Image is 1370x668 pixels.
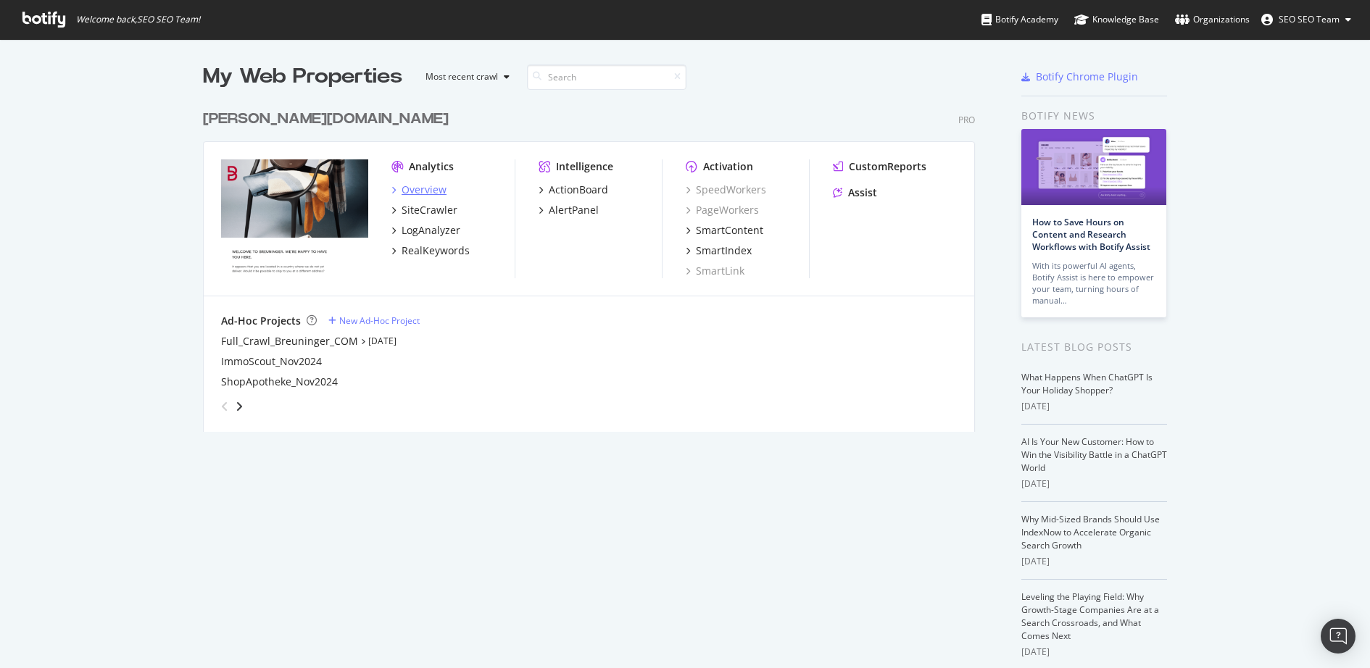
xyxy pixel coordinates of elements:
[549,203,599,217] div: AlertPanel
[539,183,608,197] a: ActionBoard
[203,62,402,91] div: My Web Properties
[686,223,763,238] a: SmartContent
[339,314,420,327] div: New Ad-Hoc Project
[203,109,449,130] div: [PERSON_NAME][DOMAIN_NAME]
[391,223,460,238] a: LogAnalyzer
[1021,513,1160,551] a: Why Mid-Sized Brands Should Use IndexNow to Accelerate Organic Search Growth
[391,243,470,258] a: RealKeywords
[1279,13,1340,25] span: SEO SEO Team
[527,64,686,90] input: Search
[958,114,975,126] div: Pro
[848,185,877,200] div: Assist
[1021,435,1167,474] a: AI Is Your New Customer: How to Win the Visibility Battle in a ChatGPT World
[1021,371,1153,396] a: What Happens When ChatGPT Is Your Holiday Shopper?
[221,314,301,328] div: Ad-Hoc Projects
[221,354,322,369] a: ImmoScout_Nov2024
[368,335,397,347] a: [DATE]
[1021,400,1167,413] div: [DATE]
[849,159,926,174] div: CustomReports
[686,183,766,197] a: SpeedWorkers
[391,183,447,197] a: Overview
[328,314,420,327] a: New Ad-Hoc Project
[1021,70,1138,84] a: Botify Chrome Plugin
[221,375,338,389] a: ShopApotheke_Nov2024
[409,159,454,174] div: Analytics
[203,91,987,432] div: grid
[703,159,753,174] div: Activation
[1175,12,1250,27] div: Organizations
[539,203,599,217] a: AlertPanel
[1021,477,1167,490] div: [DATE]
[1036,70,1138,84] div: Botify Chrome Plugin
[696,243,752,258] div: SmartIndex
[686,243,752,258] a: SmartIndex
[556,159,613,174] div: Intelligence
[76,14,200,25] span: Welcome back, SEO SEO Team !
[1021,339,1167,355] div: Latest Blog Posts
[1250,8,1363,31] button: SEO SEO Team
[1021,108,1167,124] div: Botify news
[1074,12,1159,27] div: Knowledge Base
[833,159,926,174] a: CustomReports
[391,203,457,217] a: SiteCrawler
[686,203,759,217] a: PageWorkers
[221,334,358,348] a: Full_Crawl_Breuninger_COM
[1021,590,1159,642] a: Leveling the Playing Field: Why Growth-Stage Companies Are at a Search Crossroads, and What Comes...
[1021,129,1166,205] img: How to Save Hours on Content and Research Workflows with Botify Assist
[402,203,457,217] div: SiteCrawler
[414,65,515,88] button: Most recent crawl
[402,243,470,258] div: RealKeywords
[1321,619,1356,654] div: Open Intercom Messenger
[221,159,368,277] img: breuninger.com
[1032,216,1150,253] a: How to Save Hours on Content and Research Workflows with Botify Assist
[402,183,447,197] div: Overview
[981,12,1058,27] div: Botify Academy
[425,72,498,81] div: Most recent crawl
[1021,646,1167,659] div: [DATE]
[1032,260,1155,306] div: With its powerful AI agents, Botify Assist is here to empower your team, turning hours of manual…
[1021,555,1167,568] div: [DATE]
[234,399,244,414] div: angle-right
[549,183,608,197] div: ActionBoard
[215,395,234,418] div: angle-left
[402,223,460,238] div: LogAnalyzer
[833,185,877,200] a: Assist
[686,264,744,278] a: SmartLink
[696,223,763,238] div: SmartContent
[203,109,454,130] a: [PERSON_NAME][DOMAIN_NAME]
